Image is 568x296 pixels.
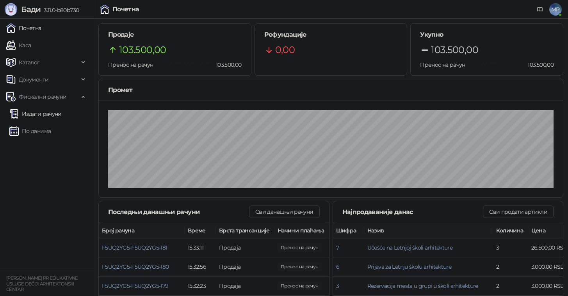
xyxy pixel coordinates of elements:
span: Пренос на рачун [420,61,465,68]
button: Rezervacija mesta u grupi u školi arhitekture [367,282,478,289]
span: 12.000,00 [278,282,321,290]
td: 2 [493,277,528,296]
button: Сви данашњи рачуни [249,206,319,218]
button: 3 [336,282,339,289]
span: 3.000,00 [278,243,321,252]
span: 103.500,00 [119,43,166,57]
div: Последњи данашњи рачуни [108,207,249,217]
a: Документација [534,3,546,16]
a: Издати рачуни [9,106,62,122]
span: Бади [21,5,41,14]
div: Најпродаваније данас [342,207,483,217]
span: 6.000,00 [278,262,321,271]
button: Сви продати артикли [483,206,554,218]
h5: Укупно [420,30,554,39]
h5: Рефундације [264,30,398,39]
span: 103.500,00 [522,60,554,69]
span: 103.500,00 [210,60,242,69]
a: Почетна [6,20,41,36]
th: Шифра [333,223,364,238]
button: 6 [336,263,339,270]
span: Пренос на рачун [108,61,153,68]
button: F5UQ2YG5-F5UQ2YG5-181 [102,244,167,251]
button: Učešće na Letnjoj školi arhitekture [367,244,453,251]
span: Документи [19,72,48,87]
td: Продаја [216,277,274,296]
td: Продаја [216,238,274,257]
div: Промет [108,85,554,95]
td: 15:32:23 [185,277,216,296]
td: Продаја [216,257,274,277]
button: F5UQ2YG5-F5UQ2YG5-180 [102,263,169,270]
th: Количина [493,223,528,238]
h5: Продаје [108,30,242,39]
span: MP [549,3,562,16]
span: Каталог [19,55,40,70]
a: Каса [6,37,31,53]
img: Logo [5,3,17,16]
small: [PERSON_NAME] PR EDUKATIVNE USLUGE DEČIJI ARHITEKTONSKI CENTAR [6,275,78,292]
th: Начини плаћања [274,223,353,238]
span: Фискални рачуни [19,89,66,105]
td: 15:32:56 [185,257,216,277]
th: Време [185,223,216,238]
button: 7 [336,244,339,251]
button: F5UQ2YG5-F5UQ2YG5-179 [102,282,169,289]
th: Врста трансакције [216,223,274,238]
th: Број рачуна [99,223,185,238]
th: Назив [364,223,493,238]
a: По данима [9,123,51,139]
td: 3 [493,238,528,257]
button: Prijava za Letnju školu arhitekture [367,263,452,270]
span: 103.500,00 [431,43,478,57]
td: 2 [493,257,528,277]
div: Почетна [112,6,139,12]
td: 15:33:11 [185,238,216,257]
span: 3.11.0-b80b730 [41,7,79,14]
span: 0,00 [275,43,295,57]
